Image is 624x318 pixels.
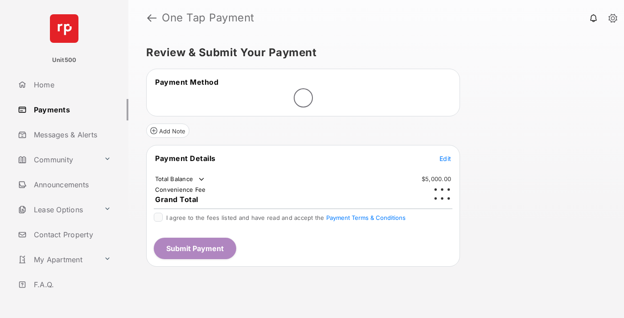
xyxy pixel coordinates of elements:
[50,14,78,43] img: svg+xml;base64,PHN2ZyB4bWxucz0iaHR0cDovL3d3dy53My5vcmcvMjAwMC9zdmciIHdpZHRoPSI2NCIgaGVpZ2h0PSI2NC...
[14,124,128,145] a: Messages & Alerts
[155,186,206,194] td: Convenience Fee
[326,214,406,221] button: I agree to the fees listed and have read and accept the
[155,175,206,184] td: Total Balance
[14,149,100,170] a: Community
[154,238,236,259] button: Submit Payment
[14,199,100,220] a: Lease Options
[439,154,451,163] button: Edit
[14,74,128,95] a: Home
[439,155,451,162] span: Edit
[162,12,255,23] strong: One Tap Payment
[146,124,189,138] button: Add Note
[166,214,406,221] span: I agree to the fees listed and have read and accept the
[421,175,452,183] td: $5,000.00
[14,274,128,295] a: F.A.Q.
[14,174,128,195] a: Announcements
[14,249,100,270] a: My Apartment
[52,56,77,65] p: Unit500
[14,224,128,245] a: Contact Property
[14,99,128,120] a: Payments
[155,195,198,204] span: Grand Total
[155,154,216,163] span: Payment Details
[155,78,218,87] span: Payment Method
[146,47,599,58] h5: Review & Submit Your Payment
